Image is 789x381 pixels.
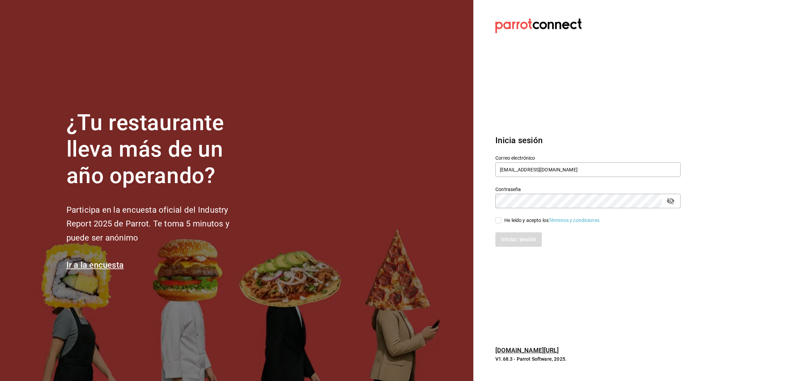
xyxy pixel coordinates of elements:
p: V1.68.3 - Parrot Software, 2025. [495,356,681,362]
a: Términos y condiciones. [549,218,601,223]
h1: ¿Tu restaurante lleva más de un año operando? [66,110,252,189]
div: He leído y acepto los [504,217,601,224]
h2: Participa en la encuesta oficial del Industry Report 2025 de Parrot. Te toma 5 minutos y puede se... [66,203,252,245]
a: [DOMAIN_NAME][URL] [495,347,559,354]
label: Correo electrónico [495,156,681,160]
label: Contraseña [495,187,681,192]
button: passwordField [665,195,676,207]
input: Ingresa tu correo electrónico [495,162,681,177]
h3: Inicia sesión [495,134,681,147]
a: Ir a la encuesta [66,260,124,270]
